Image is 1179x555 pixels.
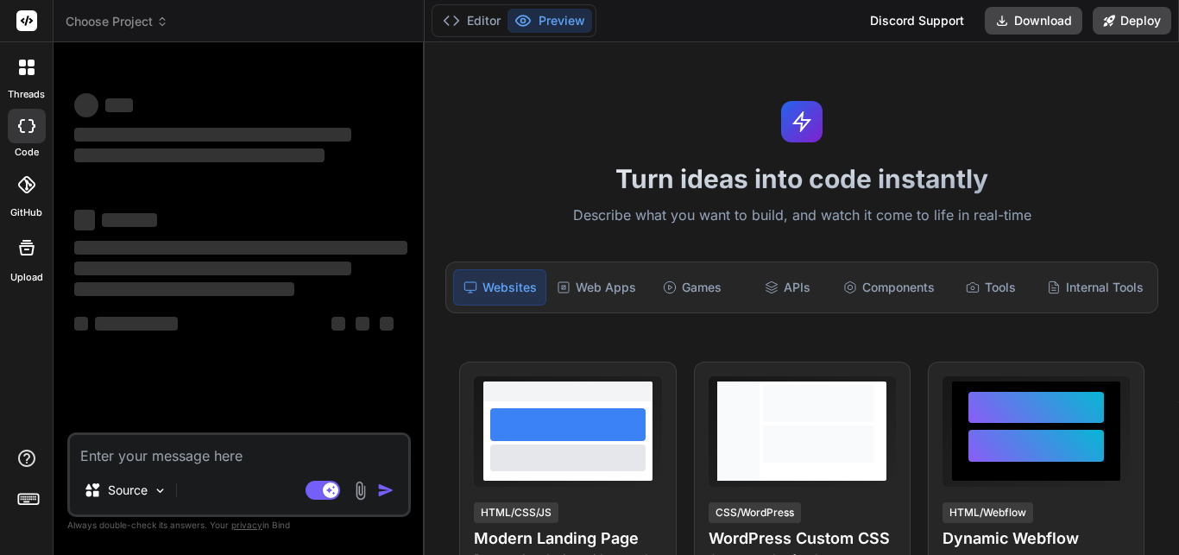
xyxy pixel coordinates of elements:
[860,7,974,35] div: Discord Support
[709,502,801,523] div: CSS/WordPress
[8,87,45,102] label: threads
[10,270,43,285] label: Upload
[436,9,508,33] button: Editor
[646,269,738,306] div: Games
[66,13,168,30] span: Choose Project
[985,7,1082,35] button: Download
[74,241,407,255] span: ‌
[74,210,95,230] span: ‌
[102,213,157,227] span: ‌
[709,527,896,551] h4: WordPress Custom CSS
[105,98,133,112] span: ‌
[95,317,178,331] span: ‌
[74,262,351,275] span: ‌
[74,148,325,162] span: ‌
[380,317,394,331] span: ‌
[74,282,294,296] span: ‌
[508,9,592,33] button: Preview
[550,269,643,306] div: Web Apps
[435,205,1169,227] p: Describe what you want to build, and watch it come to life in real-time
[377,482,394,499] img: icon
[945,269,1037,306] div: Tools
[10,205,42,220] label: GitHub
[331,317,345,331] span: ‌
[474,502,558,523] div: HTML/CSS/JS
[15,145,39,160] label: code
[1093,7,1171,35] button: Deploy
[74,93,98,117] span: ‌
[231,520,262,530] span: privacy
[153,483,167,498] img: Pick Models
[741,269,833,306] div: APIs
[943,502,1033,523] div: HTML/Webflow
[74,128,351,142] span: ‌
[67,517,411,533] p: Always double-check its answers. Your in Bind
[74,317,88,331] span: ‌
[350,481,370,501] img: attachment
[453,269,546,306] div: Websites
[356,317,369,331] span: ‌
[474,527,661,551] h4: Modern Landing Page
[435,163,1169,194] h1: Turn ideas into code instantly
[836,269,942,306] div: Components
[1040,269,1151,306] div: Internal Tools
[108,482,148,499] p: Source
